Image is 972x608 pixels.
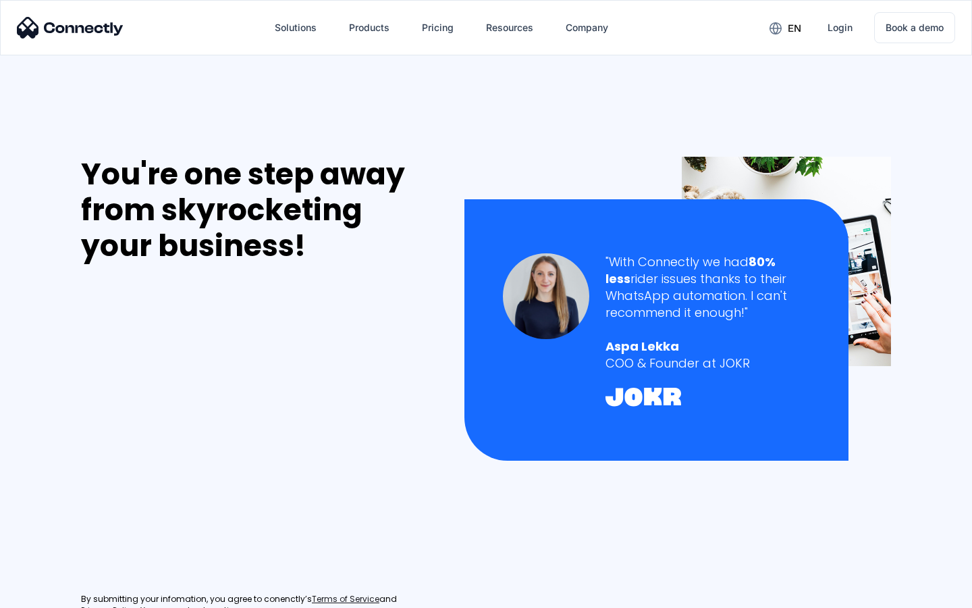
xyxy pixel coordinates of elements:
[312,594,379,605] a: Terms of Service
[828,18,853,37] div: Login
[349,18,389,37] div: Products
[13,584,81,603] aside: Language selected: English
[605,355,810,372] div: COO & Founder at JOKR
[605,253,810,322] div: "With Connectly we had rider issues thanks to their WhatsApp automation. I can't recommend it eno...
[788,19,801,38] div: en
[874,12,955,43] a: Book a demo
[566,18,608,37] div: Company
[411,11,464,44] a: Pricing
[27,584,81,603] ul: Language list
[817,11,863,44] a: Login
[422,18,454,37] div: Pricing
[81,157,436,263] div: You're one step away from skyrocketing your business!
[275,18,317,37] div: Solutions
[605,253,776,287] strong: 80% less
[605,338,679,355] strong: Aspa Lekka
[81,280,283,578] iframe: Form 0
[17,17,124,39] img: Connectly Logo
[486,18,533,37] div: Resources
